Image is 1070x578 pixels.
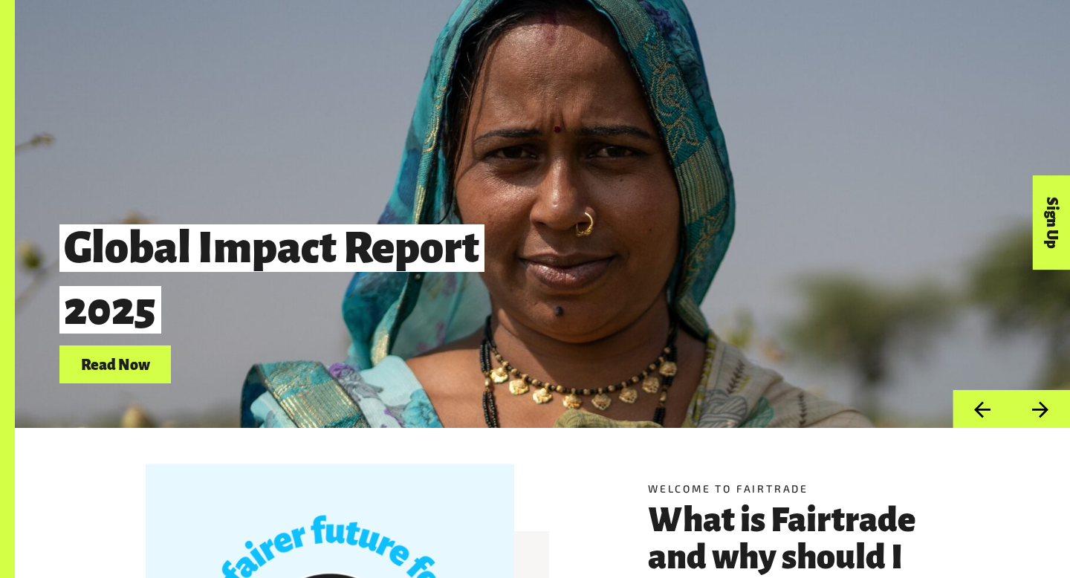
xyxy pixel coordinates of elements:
[59,345,171,383] a: Read Now
[1011,390,1070,428] button: Next
[648,481,939,496] h5: Welcome to Fairtrade
[953,390,1011,428] button: Previous
[59,224,484,334] span: Global Impact Report 2025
